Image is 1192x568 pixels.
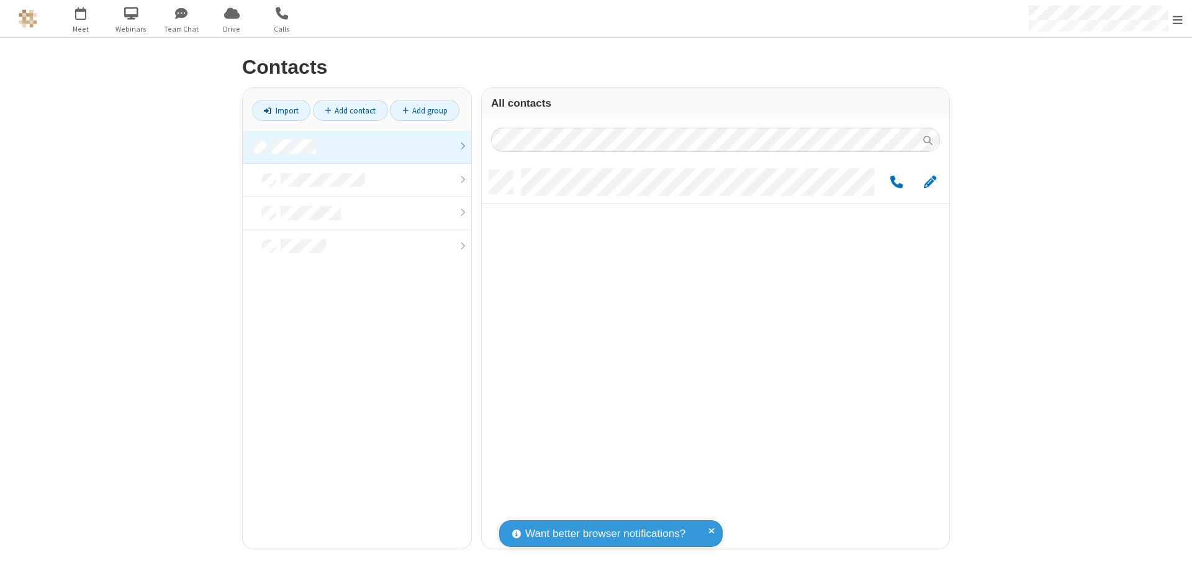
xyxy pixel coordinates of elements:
[58,24,104,35] span: Meet
[482,161,949,549] div: grid
[19,9,37,28] img: QA Selenium DO NOT DELETE OR CHANGE
[252,100,310,121] a: Import
[259,24,305,35] span: Calls
[918,175,942,190] button: Edit
[390,100,459,121] a: Add group
[242,56,950,78] h2: Contacts
[108,24,155,35] span: Webinars
[313,100,388,121] a: Add contact
[884,175,908,190] button: Call by phone
[209,24,255,35] span: Drive
[491,97,940,109] h3: All contacts
[525,526,685,542] span: Want better browser notifications?
[158,24,205,35] span: Team Chat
